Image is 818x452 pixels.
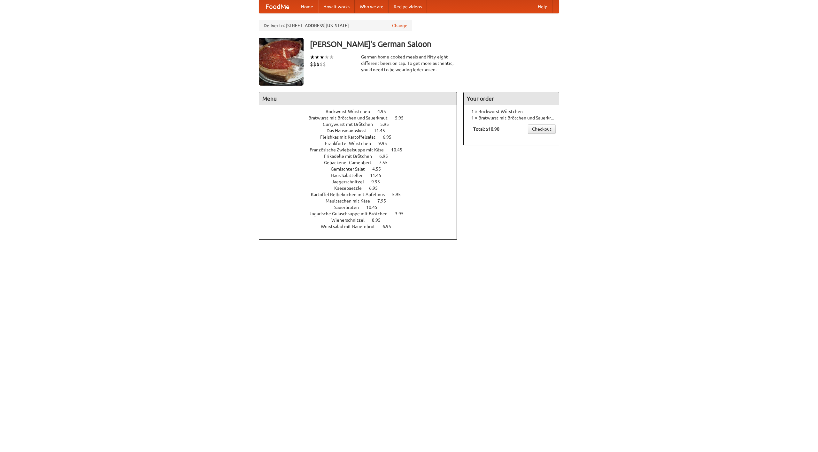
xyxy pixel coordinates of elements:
a: Kaesepaetzle 6.95 [334,186,390,191]
span: Wienerschnitzel [331,218,371,223]
li: $ [320,61,323,68]
li: 1 × Bockwurst Würstchen [467,108,556,115]
a: Jaegerschnitzel 9.95 [332,179,392,184]
span: Frankfurter Würstchen [325,141,377,146]
li: $ [316,61,320,68]
li: ★ [315,54,320,61]
span: Haus Salatteller [331,173,369,178]
b: Total: $10.90 [473,126,499,132]
a: Wurstsalad mit Bauernbrot 6.95 [321,224,403,229]
span: Kartoffel Reibekuchen mit Apfelmus [311,192,391,197]
a: Das Hausmannskost 11.45 [327,128,397,133]
span: Bratwurst mit Brötchen und Sauerkraut [308,115,394,120]
a: Gemischter Salat 4.55 [331,166,393,172]
span: 6.95 [382,224,397,229]
span: 5.95 [392,192,407,197]
span: 9.95 [378,141,393,146]
a: Bockwurst Würstchen 4.95 [326,109,398,114]
a: FoodMe [259,0,296,13]
a: Change [392,22,407,29]
div: German home-cooked meals and fifty-eight different beers on tap. To get more authentic, you'd nee... [361,54,457,73]
span: Kaesepaetzle [334,186,368,191]
a: Kartoffel Reibekuchen mit Apfelmus 5.95 [311,192,413,197]
span: 7.95 [377,198,392,203]
span: 9.95 [371,179,386,184]
a: Recipe videos [389,0,427,13]
a: Bratwurst mit Brötchen und Sauerkraut 5.95 [308,115,415,120]
a: Maultaschen mit Käse 7.95 [326,198,398,203]
h4: Menu [259,92,457,105]
a: Frikadelle mit Brötchen 6.95 [324,154,400,159]
span: 11.45 [374,128,391,133]
span: Frikadelle mit Brötchen [324,154,378,159]
img: angular.jpg [259,38,304,86]
span: 3.95 [395,211,410,216]
span: 6.95 [383,134,398,140]
a: Fleishkas mit Kartoffelsalat 6.95 [320,134,403,140]
span: 6.95 [379,154,394,159]
a: Help [533,0,552,13]
span: Gemischter Salat [331,166,371,172]
span: 4.55 [372,166,387,172]
li: ★ [324,54,329,61]
h4: Your order [464,92,559,105]
span: Sauerbraten [334,205,365,210]
div: Deliver to: [STREET_ADDRESS][US_STATE] [259,20,412,31]
a: Frankfurter Würstchen 9.95 [325,141,399,146]
span: 10.45 [391,147,409,152]
a: Gebackener Camenbert 7.55 [324,160,399,165]
a: How it works [318,0,355,13]
span: 5.95 [380,122,395,127]
a: Wienerschnitzel 8.95 [331,218,392,223]
span: 7.55 [379,160,394,165]
span: Das Hausmannskost [327,128,373,133]
li: ★ [329,54,334,61]
span: 11.45 [370,173,388,178]
span: 4.95 [377,109,392,114]
a: Home [296,0,318,13]
li: $ [310,61,313,68]
li: 1 × Bratwurst mit Brötchen und Sauerkraut [467,115,556,121]
li: $ [313,61,316,68]
span: 5.95 [395,115,410,120]
h3: [PERSON_NAME]'s German Saloon [310,38,559,50]
span: Wurstsalad mit Bauernbrot [321,224,382,229]
a: Ungarische Gulaschsuppe mit Brötchen 3.95 [308,211,415,216]
a: Checkout [528,124,556,134]
li: ★ [320,54,324,61]
span: Gebackener Camenbert [324,160,378,165]
li: ★ [310,54,315,61]
span: 6.95 [369,186,384,191]
a: Haus Salatteller 11.45 [331,173,393,178]
a: Currywurst mit Brötchen 5.95 [323,122,401,127]
span: 10.45 [366,205,384,210]
li: $ [323,61,326,68]
span: Fleishkas mit Kartoffelsalat [320,134,382,140]
span: Maultaschen mit Käse [326,198,376,203]
a: Sauerbraten 10.45 [334,205,389,210]
span: Currywurst mit Brötchen [323,122,379,127]
span: Französische Zwiebelsuppe mit Käse [310,147,390,152]
a: Who we are [355,0,389,13]
a: Französische Zwiebelsuppe mit Käse 10.45 [310,147,414,152]
span: Jaegerschnitzel [332,179,370,184]
span: Ungarische Gulaschsuppe mit Brötchen [308,211,394,216]
span: Bockwurst Würstchen [326,109,376,114]
span: 8.95 [372,218,387,223]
